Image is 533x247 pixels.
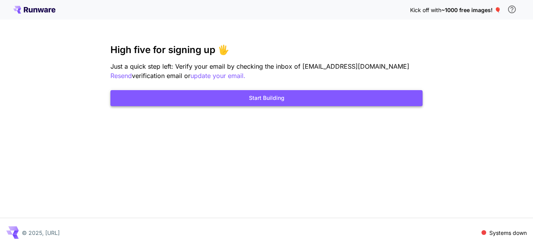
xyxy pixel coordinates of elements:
h3: High five for signing up 🖐️ [110,44,423,55]
p: © 2025, [URL] [22,229,60,237]
button: update your email. [190,71,245,81]
span: ~1000 free images! 🎈 [441,7,501,13]
button: In order to qualify for free credit, you need to sign up with a business email address and click ... [504,2,520,17]
span: Kick off with [410,7,441,13]
button: Start Building [110,90,423,106]
button: Resend [110,71,132,81]
span: verification email or [132,72,190,80]
p: Systems down [489,229,527,237]
span: Just a quick step left: Verify your email by checking the inbox of [EMAIL_ADDRESS][DOMAIN_NAME] [110,62,409,70]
